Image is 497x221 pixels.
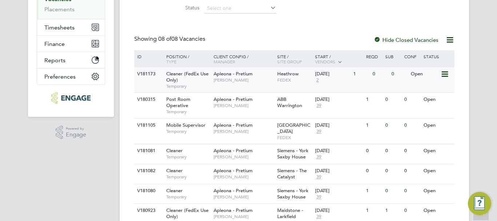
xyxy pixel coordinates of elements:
[315,154,322,160] span: 39
[44,6,75,13] a: Placements
[277,135,312,141] span: FEDEX
[371,67,390,81] div: 0
[277,122,310,134] span: [GEOGRAPHIC_DATA]
[37,52,105,68] button: Reports
[214,77,274,83] span: [PERSON_NAME]
[166,174,210,180] span: Temporary
[422,93,453,106] div: Open
[315,208,362,214] div: [DATE]
[135,144,161,158] div: V181081
[422,164,453,178] div: Open
[315,194,322,200] span: 39
[214,214,274,220] span: [PERSON_NAME]
[158,35,205,43] span: 08 Vacancies
[315,59,335,64] span: Vendors
[214,147,253,154] span: Apleona - Pretium
[44,57,65,64] span: Reports
[383,93,402,106] div: 0
[383,204,402,217] div: 1
[166,147,183,154] span: Cleaner
[214,154,274,160] span: [PERSON_NAME]
[135,204,161,217] div: V180923
[364,184,383,198] div: 1
[158,4,199,11] label: Status
[383,144,402,158] div: 0
[37,68,105,84] button: Preferences
[468,192,491,215] button: Engage Resource Center
[214,167,253,174] span: Apleona - Pretium
[383,50,402,63] div: Sub
[166,188,183,194] span: Cleaner
[315,174,322,180] span: 39
[166,59,176,64] span: Type
[214,96,253,102] span: Apleona - Pretium
[374,36,438,43] label: Hide Closed Vacancies
[166,154,210,160] span: Temporary
[214,188,253,194] span: Apleona - Pretium
[212,50,275,68] div: Client Config /
[166,194,210,200] span: Temporary
[44,73,76,80] span: Preferences
[135,50,161,63] div: ID
[166,167,183,174] span: Cleaner
[383,119,402,132] div: 0
[402,184,421,198] div: 0
[37,92,105,104] a: Go to home page
[364,50,383,63] div: Reqd
[402,204,421,217] div: 0
[315,188,362,194] div: [DATE]
[364,204,383,217] div: 1
[402,119,421,132] div: 0
[315,129,322,135] span: 39
[277,207,303,220] span: Maidstone - Larkfield
[135,119,161,132] div: V181105
[422,144,453,158] div: Open
[422,204,453,217] div: Open
[204,3,276,13] input: Select one
[44,24,75,31] span: Timesheets
[409,67,441,81] div: Open
[66,126,86,132] span: Powered by
[37,36,105,52] button: Finance
[214,103,274,108] span: [PERSON_NAME]
[135,184,161,198] div: V181080
[135,164,161,178] div: V181082
[214,71,253,77] span: Apleona - Pretium
[166,122,206,128] span: Mobile Supervisor
[161,50,212,68] div: Position /
[315,103,322,109] span: 39
[158,35,171,43] span: 08 of
[44,40,65,47] span: Finance
[214,129,274,134] span: [PERSON_NAME]
[166,109,210,115] span: Temporary
[402,50,421,63] div: Conf
[315,122,362,129] div: [DATE]
[66,132,86,138] span: Engage
[402,164,421,178] div: 0
[214,194,274,200] span: [PERSON_NAME]
[315,168,362,174] div: [DATE]
[166,96,190,108] span: Post Room Operative
[402,93,421,106] div: 0
[135,67,161,81] div: V181173
[364,119,383,132] div: 1
[315,71,350,77] div: [DATE]
[277,77,312,83] span: FEDEX
[383,164,402,178] div: 0
[277,96,302,108] span: ABB Warrington
[351,67,370,81] div: 1
[422,184,453,198] div: Open
[315,96,362,103] div: [DATE]
[277,71,299,77] span: Heathrow
[275,50,314,68] div: Site /
[315,214,322,220] span: 39
[422,50,453,63] div: Status
[37,19,105,35] button: Timesheets
[402,144,421,158] div: 0
[364,164,383,178] div: 0
[166,83,210,89] span: Temporary
[214,59,235,64] span: Manager
[277,59,302,64] span: Site Group
[315,77,320,83] span: 2
[364,93,383,106] div: 1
